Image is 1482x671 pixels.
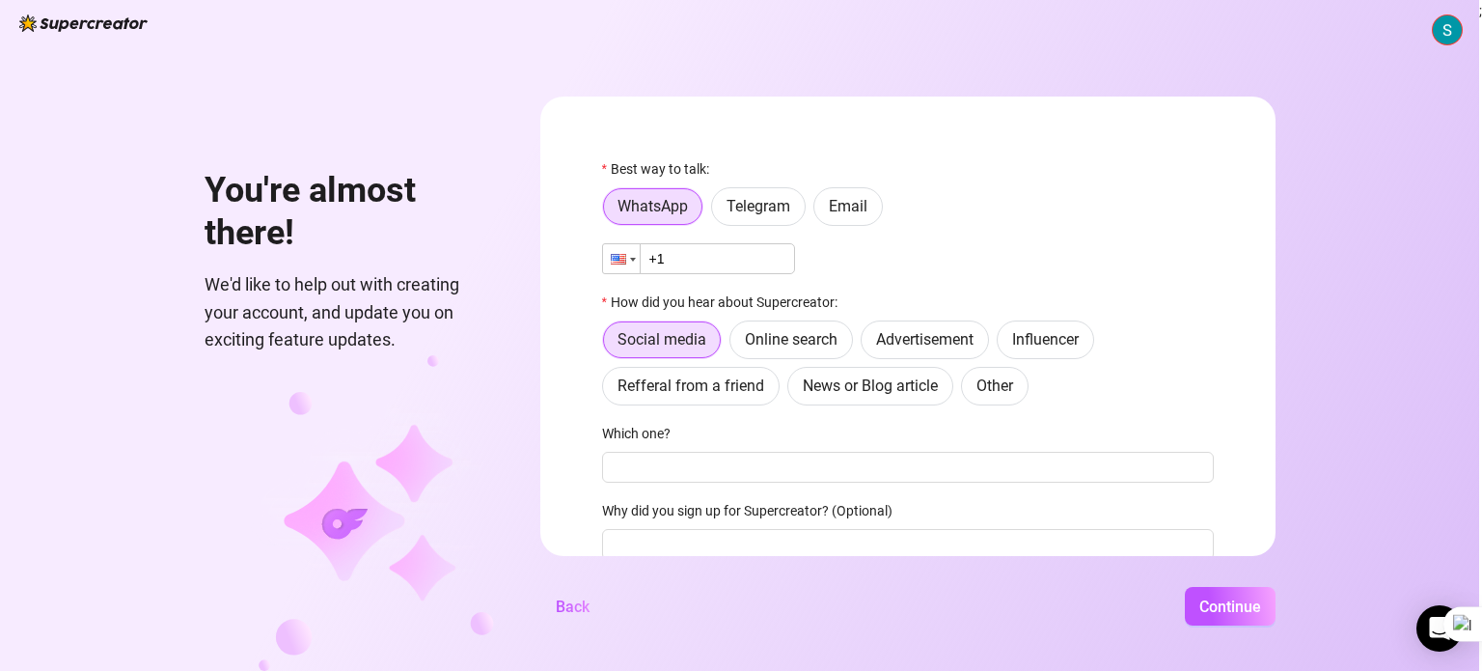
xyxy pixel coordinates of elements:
[976,377,1013,395] span: Other
[602,243,795,274] input: 1 (702) 123-4567
[205,170,494,254] h1: You're almost there!
[1012,330,1079,349] span: Influencer
[1433,15,1462,44] img: ACg8ocJHAk4k4B0emS4fLwBpMak5MJmCzSBxu6NJ01_uorEEdH2V=s96-c
[602,529,1214,560] input: Why did you sign up for Supercreator? (Optional)
[19,14,148,32] img: logo
[602,292,850,313] label: How did you hear about Supercreator:
[727,197,790,215] span: Telegram
[617,197,688,215] span: WhatsApp
[205,271,494,353] span: We'd like to help out with creating your account, and update you on exciting feature updates.
[876,330,974,349] span: Advertisement
[617,330,706,349] span: Social media
[803,377,938,395] span: News or Blog article
[1199,598,1261,616] span: Continue
[829,197,867,215] span: Email
[540,587,605,626] button: Back
[602,452,1214,483] input: Which one?
[602,423,683,444] label: Which one?
[1185,587,1276,626] button: Continue
[1416,605,1463,652] div: Open Intercom Messenger
[602,158,722,180] label: Best way to talk:
[556,598,590,616] span: Back
[617,377,764,395] span: Refferal from a friend
[602,500,905,521] label: Why did you sign up for Supercreator? (Optional)
[603,244,640,273] div: United States: + 1
[745,330,837,349] span: Online search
